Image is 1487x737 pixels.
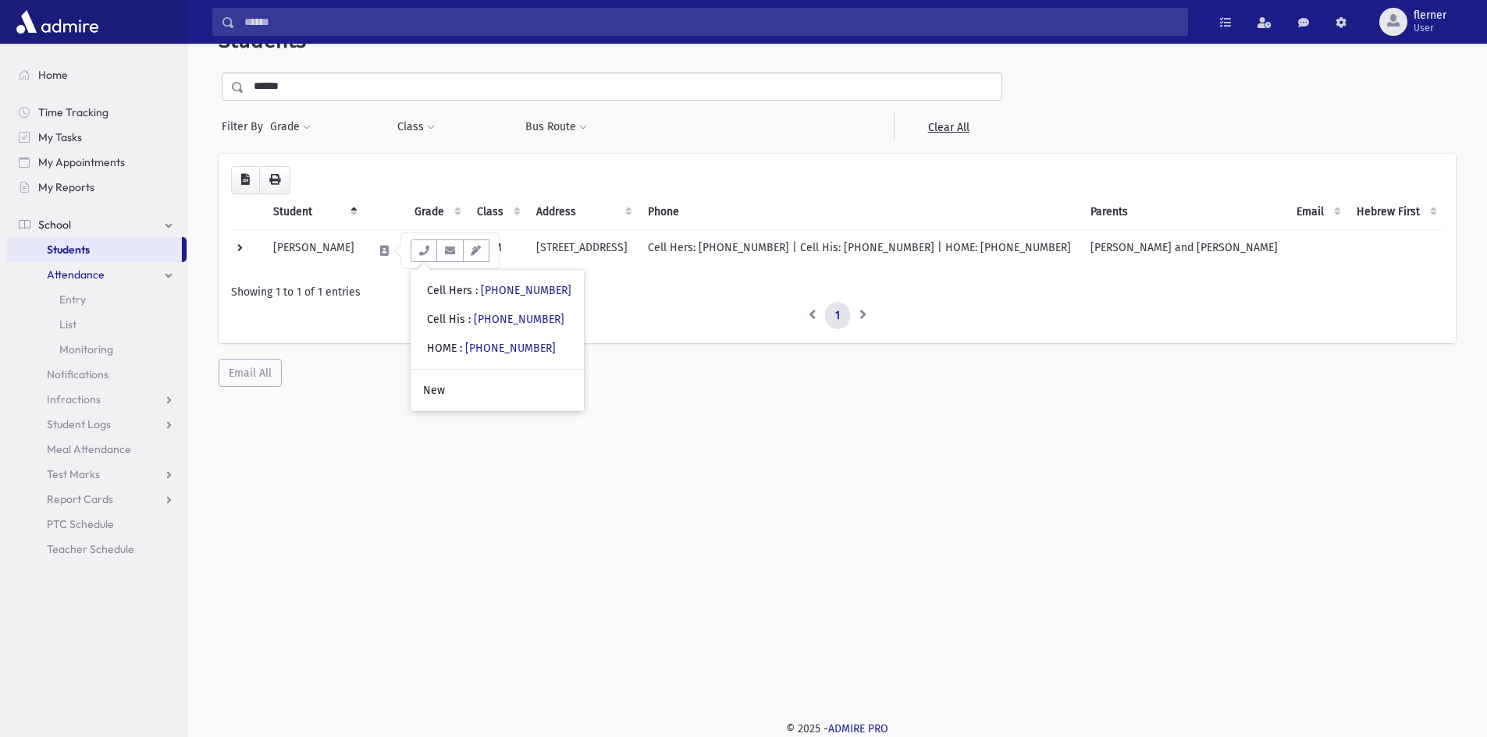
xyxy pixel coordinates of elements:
a: Test Marks [6,462,187,487]
span: PTC Schedule [47,517,114,531]
a: School [6,212,187,237]
th: Phone [639,194,1081,230]
span: Entry [59,292,86,306]
span: Meal Attendance [47,442,131,456]
th: Student: activate to sort column descending [264,194,364,230]
a: Clear All [894,113,1002,141]
div: Showing 1 to 1 of 1 entries [231,284,1443,300]
button: Print [259,166,290,194]
div: © 2025 - [212,721,1462,737]
button: Bus Route [525,113,588,141]
button: Email Templates [463,239,489,262]
td: [PERSON_NAME] [264,229,364,271]
th: Parents [1081,194,1287,230]
span: flerner [1414,9,1446,22]
button: CSV [231,166,260,194]
a: Entry [6,287,187,312]
a: Notifications [6,362,187,387]
span: User [1414,22,1446,34]
div: HOME [427,340,556,356]
div: Cell Hers [427,282,571,299]
span: Filter By [222,119,269,135]
span: Test Marks [47,467,100,481]
a: Attendance [6,262,187,287]
th: Grade: activate to sort column ascending [405,194,468,230]
a: Time Tracking [6,100,187,125]
a: [PHONE_NUMBER] [465,342,556,355]
a: Meal Attendance [6,437,187,462]
a: List [6,312,187,337]
span: Monitoring [59,342,113,356]
a: My Tasks [6,125,187,150]
span: Time Tracking [38,105,109,119]
a: Infractions [6,387,187,412]
span: Attendance [47,268,105,282]
div: Cell His [427,311,564,328]
span: Student Logs [47,417,111,431]
span: Notifications [47,367,109,381]
a: [PHONE_NUMBER] [481,284,571,297]
button: Grade [269,113,311,141]
a: Report Cards [6,487,187,512]
span: : [468,313,471,326]
a: Student Logs [6,412,187,437]
a: ADMIRE PRO [828,722,888,735]
a: New [411,376,584,405]
td: 7D-M [468,229,527,271]
span: My Appointments [38,155,125,169]
img: AdmirePro [12,6,102,37]
th: Hebrew First: activate to sort column ascending [1347,194,1443,230]
span: Students [47,243,90,257]
span: : [475,284,478,297]
th: Address: activate to sort column ascending [527,194,639,230]
a: Students [6,237,182,262]
button: Class [397,113,436,141]
td: Cell Hers: [PHONE_NUMBER] | Cell His: [PHONE_NUMBER] | HOME: [PHONE_NUMBER] [639,229,1081,271]
span: Report Cards [47,492,113,506]
span: Home [38,68,68,82]
td: [STREET_ADDRESS] [527,229,639,271]
th: Email: activate to sort column ascending [1287,194,1347,230]
input: Search [235,8,1187,36]
span: Infractions [47,392,101,406]
a: PTC Schedule [6,512,187,537]
a: Teacher Schedule [6,537,187,562]
span: My Reports [38,180,94,194]
a: My Reports [6,175,187,200]
span: : [460,342,462,355]
th: Class: activate to sort column ascending [468,194,527,230]
span: List [59,317,76,331]
td: 7 [405,229,468,271]
span: School [38,218,71,232]
a: My Appointments [6,150,187,175]
a: 1 [825,302,850,330]
a: Monitoring [6,337,187,362]
span: Teacher Schedule [47,542,134,556]
a: [PHONE_NUMBER] [474,313,564,326]
td: [PERSON_NAME] and [PERSON_NAME] [1081,229,1287,271]
button: Email All [219,359,282,387]
span: My Tasks [38,130,82,144]
a: Home [6,62,187,87]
